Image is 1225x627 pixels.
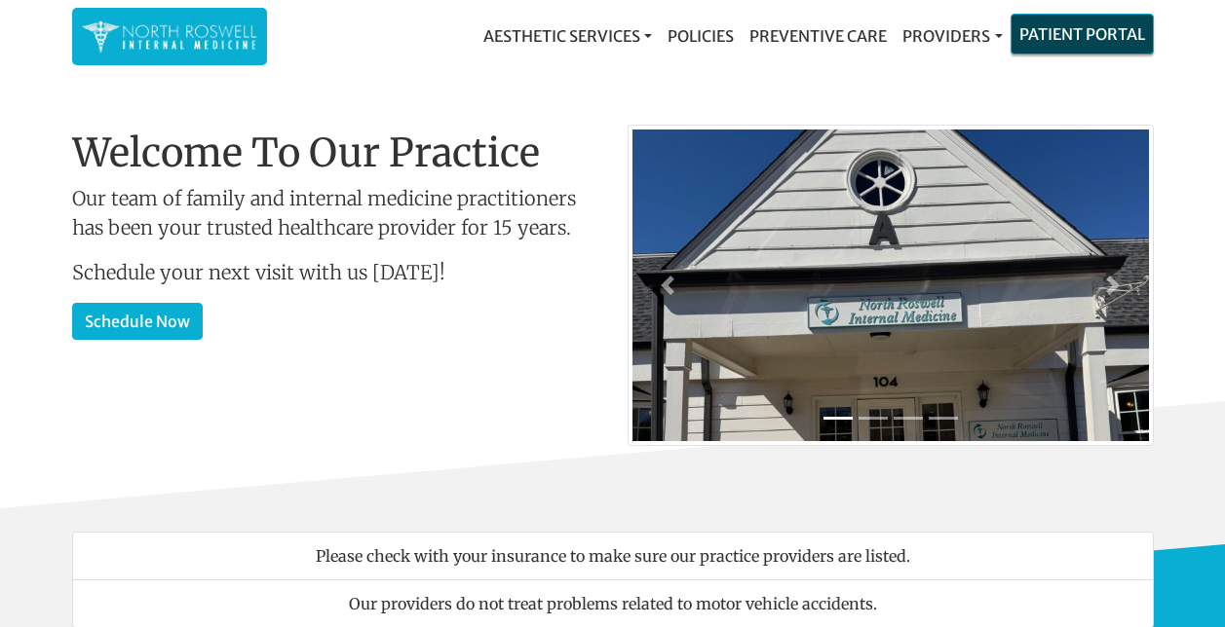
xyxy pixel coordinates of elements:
a: Preventive Care [742,17,895,55]
p: Schedule your next visit with us [DATE]! [72,258,598,287]
a: Schedule Now [72,303,203,340]
a: Providers [895,17,1010,55]
a: Aesthetic Services [476,17,660,55]
h1: Welcome To Our Practice [72,129,598,176]
a: Patient Portal [1012,15,1153,54]
img: North Roswell Internal Medicine [82,18,257,55]
p: Our team of family and internal medicine practitioners has been your trusted healthcare provider ... [72,184,598,242]
a: Policies [660,17,742,55]
li: Please check with your insurance to make sure our practice providers are listed. [72,532,1154,580]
